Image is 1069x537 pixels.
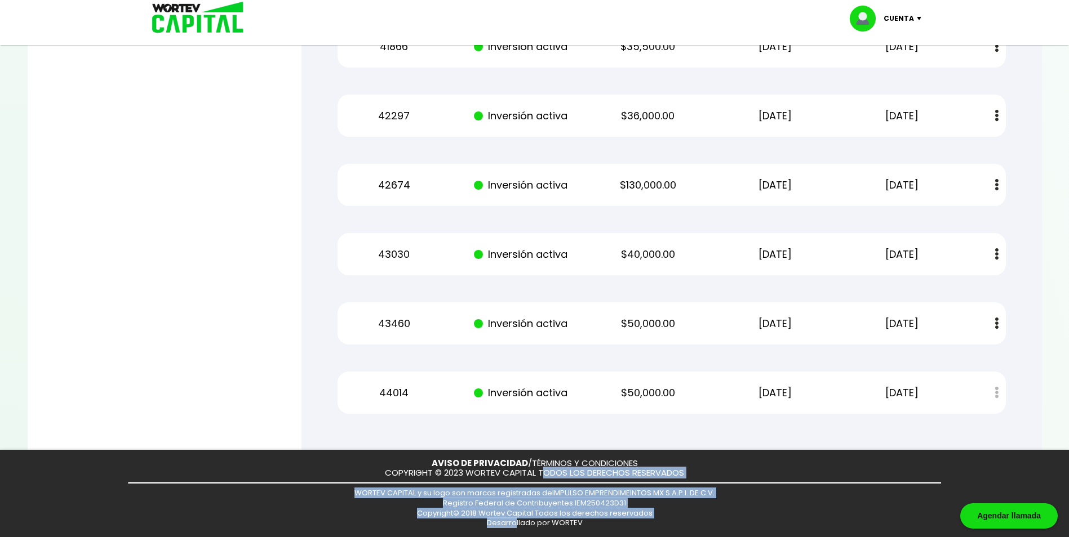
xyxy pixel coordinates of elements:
[595,384,702,401] p: $50,000.00
[884,10,914,27] p: Cuenta
[595,315,702,332] p: $50,000.00
[721,177,828,194] p: [DATE]
[340,384,447,401] p: 44014
[385,468,684,478] p: COPYRIGHT © 2023 WORTEV CAPITAL TODOS LOS DERECHOS RESERVADOS
[468,246,575,263] p: Inversión activa
[721,315,828,332] p: [DATE]
[849,315,956,332] p: [DATE]
[432,457,528,469] a: AVISO DE PRIVACIDAD
[850,6,884,32] img: profile-image
[468,38,575,55] p: Inversión activa
[340,315,447,332] p: 43460
[595,246,702,263] p: $40,000.00
[721,246,828,263] p: [DATE]
[849,246,956,263] p: [DATE]
[468,315,575,332] p: Inversión activa
[468,108,575,124] p: Inversión activa
[914,17,929,20] img: icon-down
[340,108,447,124] p: 42297
[595,177,702,194] p: $130,000.00
[532,457,638,469] a: TÉRMINOS Y CONDICIONES
[960,503,1058,529] div: Agendar llamada
[595,38,702,55] p: $35,500.00
[849,108,956,124] p: [DATE]
[432,459,638,468] p: /
[595,108,702,124] p: $36,000.00
[849,384,956,401] p: [DATE]
[468,384,575,401] p: Inversión activa
[340,177,447,194] p: 42674
[354,487,715,498] span: WORTEV CAPITAL y su logo son marcas registradas de IMPULSO EMPRENDIMEINTOS MX S.A.P.I. DE C.V.
[849,177,956,194] p: [DATE]
[721,384,828,401] p: [DATE]
[468,177,575,194] p: Inversión activa
[340,38,447,55] p: 41866
[721,108,828,124] p: [DATE]
[443,498,626,508] span: Registro Federal de Contribuyentes: IEM250423D31
[487,517,583,528] span: Desarrollado por WORTEV
[417,508,653,518] span: Copyright© 2018 Wortev Capital Todos los derechos reservados
[340,246,447,263] p: 43030
[849,38,956,55] p: [DATE]
[721,38,828,55] p: [DATE]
